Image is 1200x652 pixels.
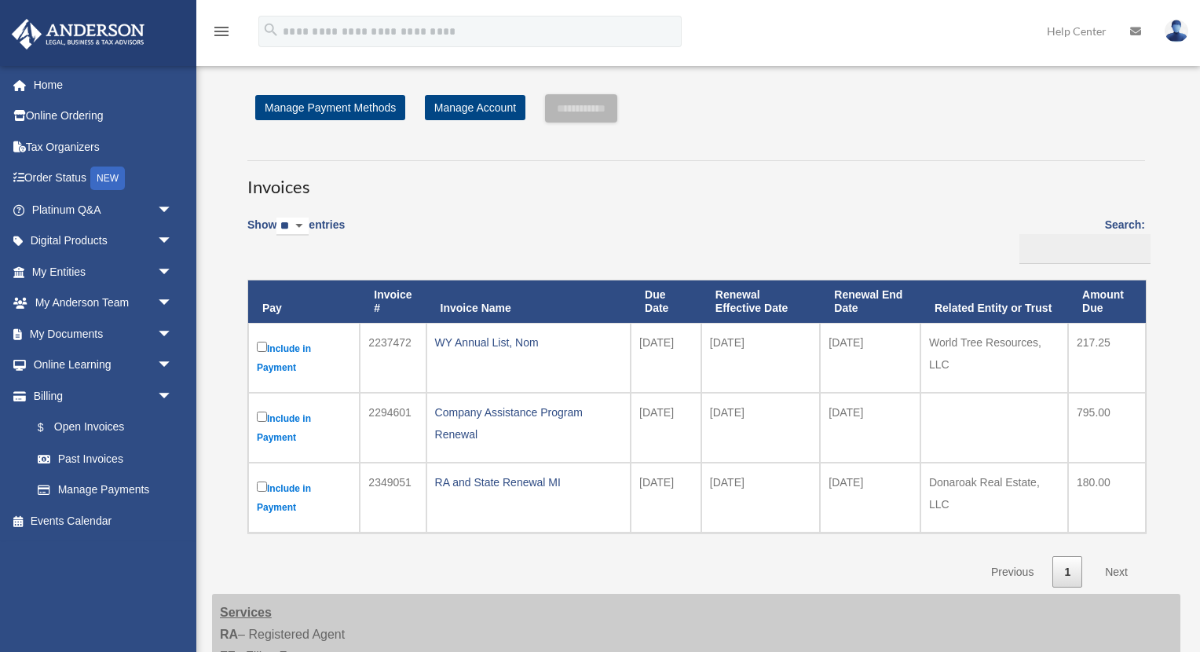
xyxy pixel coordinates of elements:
td: [DATE] [701,393,820,463]
label: Include in Payment [257,339,351,377]
a: Order StatusNEW [11,163,196,195]
a: Tax Organizers [11,131,196,163]
td: [DATE] [820,393,920,463]
a: Online Learningarrow_drop_down [11,350,196,381]
a: menu [212,27,231,41]
input: Include in Payment [257,482,267,492]
label: Include in Payment [257,408,351,447]
td: [DATE] [631,323,701,393]
img: User Pic [1165,20,1188,42]
td: 795.00 [1068,393,1146,463]
strong: Services [220,606,272,619]
label: Include in Payment [257,478,351,517]
a: My Anderson Teamarrow_drop_down [11,288,196,319]
td: [DATE] [631,393,701,463]
th: Invoice #: activate to sort column ascending [360,280,426,323]
td: [DATE] [820,323,920,393]
span: arrow_drop_down [157,350,188,382]
th: Renewal Effective Date: activate to sort column ascending [701,280,820,323]
th: Invoice Name: activate to sort column ascending [426,280,631,323]
a: Online Ordering [11,101,196,132]
a: Manage Account [425,95,525,120]
div: NEW [90,167,125,190]
th: Related Entity or Trust: activate to sort column ascending [920,280,1068,323]
img: Anderson Advisors Platinum Portal [7,19,149,49]
a: Manage Payment Methods [255,95,405,120]
a: Past Invoices [22,443,188,474]
a: Platinum Q&Aarrow_drop_down [11,194,196,225]
a: My Entitiesarrow_drop_down [11,256,196,288]
span: arrow_drop_down [157,225,188,258]
td: 2294601 [360,393,426,463]
a: Manage Payments [22,474,188,506]
label: Show entries [247,215,345,251]
a: Digital Productsarrow_drop_down [11,225,196,257]
input: Include in Payment [257,342,267,352]
input: Search: [1019,234,1151,264]
label: Search: [1014,215,1145,264]
a: $Open Invoices [22,412,181,444]
a: My Documentsarrow_drop_down [11,318,196,350]
a: Billingarrow_drop_down [11,380,188,412]
div: Company Assistance Program Renewal [435,401,622,445]
select: Showentries [276,218,309,236]
i: menu [212,22,231,41]
td: [DATE] [701,323,820,393]
strong: RA [220,628,238,641]
a: Events Calendar [11,505,196,537]
span: arrow_drop_down [157,318,188,350]
td: World Tree Resources, LLC [920,323,1068,393]
div: WY Annual List, Nom [435,331,622,353]
a: Next [1093,556,1140,588]
span: arrow_drop_down [157,194,188,226]
a: Previous [979,556,1045,588]
th: Due Date: activate to sort column ascending [631,280,701,323]
div: RA and State Renewal MI [435,471,622,493]
a: Home [11,69,196,101]
a: 1 [1052,556,1082,588]
td: 180.00 [1068,463,1146,533]
td: [DATE] [820,463,920,533]
td: 217.25 [1068,323,1146,393]
td: [DATE] [631,463,701,533]
h3: Invoices [247,160,1145,200]
span: arrow_drop_down [157,380,188,412]
span: arrow_drop_down [157,288,188,320]
td: 2349051 [360,463,426,533]
th: Amount Due: activate to sort column ascending [1068,280,1146,323]
span: $ [46,418,54,438]
input: Include in Payment [257,412,267,422]
th: Renewal End Date: activate to sort column ascending [820,280,920,323]
i: search [262,21,280,38]
td: [DATE] [701,463,820,533]
th: Pay: activate to sort column descending [248,280,360,323]
span: arrow_drop_down [157,256,188,288]
td: 2237472 [360,323,426,393]
td: Donaroak Real Estate, LLC [920,463,1068,533]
